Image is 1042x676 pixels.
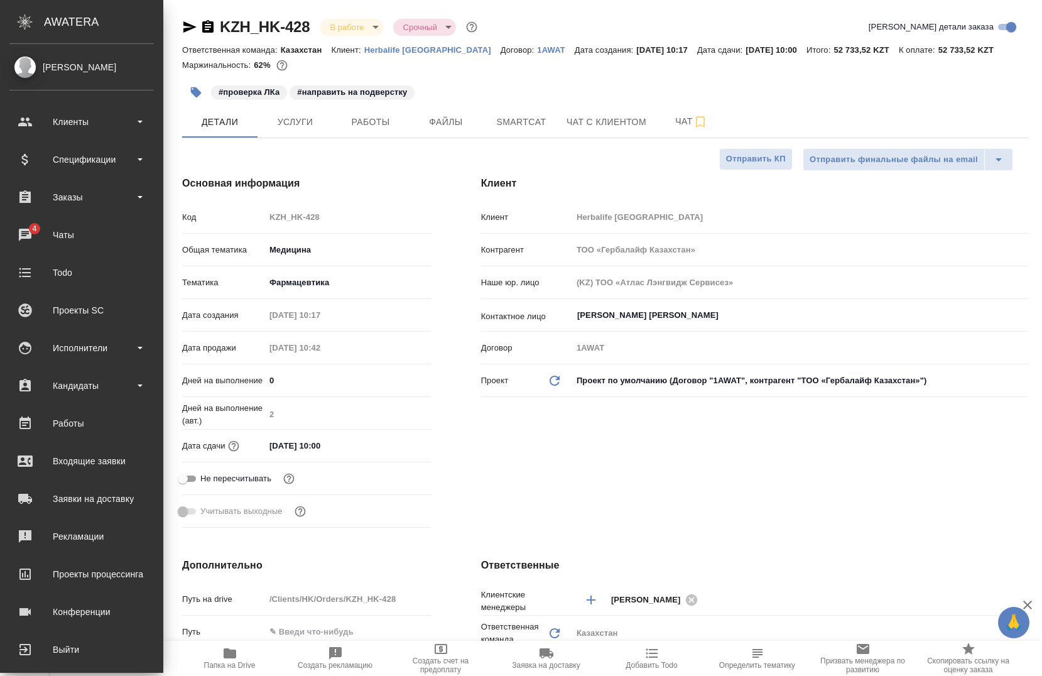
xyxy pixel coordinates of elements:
[572,623,1028,644] div: Казахстан
[916,641,1021,676] button: Скопировать ссылку на оценку заказа
[481,374,509,387] p: Проект
[481,211,572,224] p: Клиент
[481,342,572,354] p: Договор
[182,558,431,573] h4: Дополнительно
[481,310,572,323] p: Контактное лицо
[182,276,265,289] p: Тематика
[481,176,1028,191] h4: Клиент
[416,114,476,130] span: Файлы
[182,176,431,191] h4: Основная информация
[3,445,160,477] a: Входящие заявки
[9,263,154,282] div: Todo
[9,112,154,131] div: Клиенты
[388,641,494,676] button: Создать счет на предоплату
[220,18,310,35] a: KZH_HK-428
[265,272,431,293] div: Фармацевтика
[331,45,364,55] p: Клиент:
[567,114,646,130] span: Чат с клиентом
[265,405,431,423] input: Пустое поле
[481,244,572,256] p: Контрагент
[182,45,281,55] p: Ответственная команда:
[9,527,154,546] div: Рекламации
[803,148,1013,171] div: split button
[501,45,538,55] p: Договор:
[3,408,160,439] a: Работы
[265,306,375,324] input: Пустое поле
[9,640,154,659] div: Выйти
[3,257,160,288] a: Todo
[599,641,705,676] button: Добавить Todo
[182,244,265,256] p: Общая тематика
[576,585,606,615] button: Добавить менеджера
[9,414,154,433] div: Работы
[9,565,154,584] div: Проекты процессинга
[494,641,599,676] button: Заявка на доставку
[693,114,708,129] svg: Подписаться
[320,19,383,36] div: В работе
[9,301,154,320] div: Проекты SC
[326,22,367,33] button: В работе
[726,152,786,166] span: Отправить КП
[292,503,308,520] button: Выбери, если сб и вс нужно считать рабочими днями для выполнения заказа.
[177,641,283,676] button: Папка на Drive
[1003,609,1024,636] span: 🙏
[537,44,575,55] a: 1AWAT
[3,559,160,590] a: Проекты процессинга
[481,621,547,646] p: Ответственная команда
[481,276,572,289] p: Наше юр. лицо
[572,273,1028,292] input: Пустое поле
[297,86,407,99] p: #направить на подверстку
[491,114,551,130] span: Smartcat
[182,211,265,224] p: Код
[537,45,575,55] p: 1AWAT
[938,45,1004,55] p: 52 733,52 KZT
[265,623,431,641] input: ✎ Введи что-нибудь
[274,57,290,74] button: 2633.06 RUB;
[3,521,160,552] a: Рекламации
[265,208,431,226] input: Пустое поле
[182,593,265,606] p: Путь на drive
[281,471,297,487] button: Включи, если не хочешь, чтобы указанная дата сдачи изменилась после переставления заказа в 'Подтв...
[810,153,978,167] span: Отправить финальные файлы на email
[200,505,283,518] span: Учитывать выходные
[923,657,1014,674] span: Скопировать ссылку на оценку заказа
[636,45,697,55] p: [DATE] 10:17
[190,114,250,130] span: Детали
[182,309,265,322] p: Дата создания
[9,452,154,471] div: Входящие заявки
[44,9,163,35] div: AWATERA
[9,376,154,395] div: Кандидаты
[204,661,256,670] span: Папка на Drive
[3,596,160,628] a: Конференции
[9,150,154,169] div: Спецификации
[9,489,154,508] div: Заявки на доставку
[9,60,154,74] div: [PERSON_NAME]
[364,45,501,55] p: Herbalife [GEOGRAPHIC_DATA]
[746,45,806,55] p: [DATE] 10:00
[575,45,636,55] p: Дата создания:
[9,602,154,621] div: Конференции
[9,339,154,357] div: Исполнители
[182,626,265,638] p: Путь
[182,374,265,387] p: Дней на выполнение
[697,45,746,55] p: Дата сдачи:
[288,86,416,97] span: направить на подверстку
[9,188,154,207] div: Заказы
[572,339,1028,357] input: Пустое поле
[719,661,795,670] span: Определить тематику
[298,661,372,670] span: Создать рекламацию
[818,657,908,674] span: Призвать менеджера по развитию
[24,222,44,235] span: 4
[254,60,273,70] p: 62%
[265,590,431,608] input: Пустое поле
[399,22,441,33] button: Срочный
[265,114,325,130] span: Услуги
[182,440,225,452] p: Дата сдачи
[265,239,431,261] div: Медицина
[182,402,265,427] p: Дней на выполнение (авт.)
[572,370,1028,391] div: Проект по умолчанию (Договор "1AWAT", контрагент "ТОО «Гербалайф Казахстан»")
[3,483,160,515] a: Заявки на доставку
[572,241,1028,259] input: Пустое поле
[9,226,154,244] div: Чаты
[182,79,210,106] button: Добавить тэг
